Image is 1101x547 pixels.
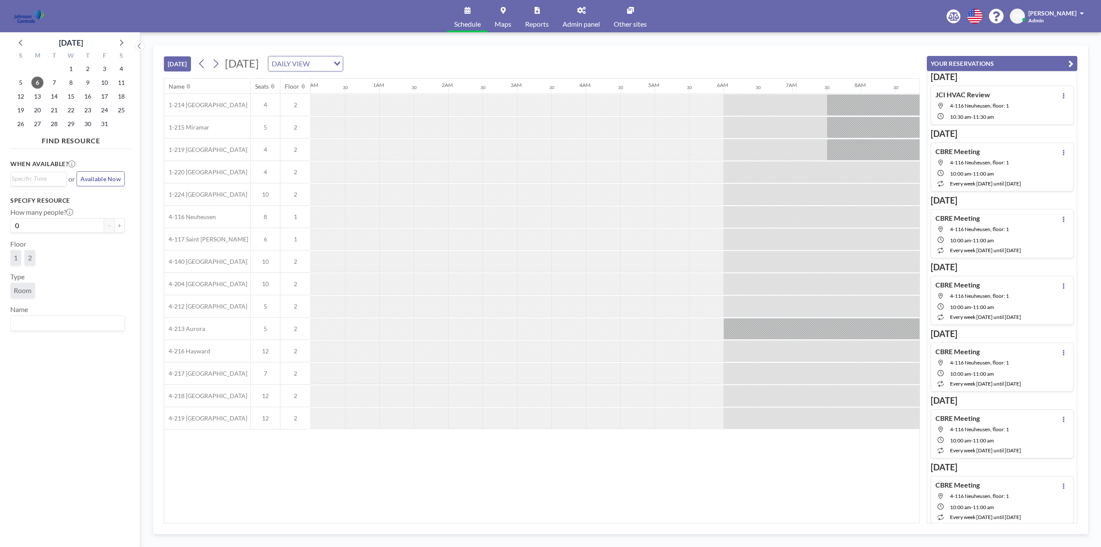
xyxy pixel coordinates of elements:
span: 2 [280,168,311,176]
span: Thursday, October 2, 2025 [82,63,94,75]
span: 7 [251,370,280,377]
h3: [DATE] [931,262,1073,272]
label: Type [10,272,25,281]
span: DAILY VIEW [270,58,311,69]
span: 4-140 [GEOGRAPHIC_DATA] [164,258,247,266]
span: Thursday, October 9, 2025 [82,77,94,89]
h3: [DATE] [931,128,1073,139]
span: 2 [280,414,311,422]
span: Friday, October 31, 2025 [98,118,111,130]
span: 10:00 AM [950,504,971,510]
span: every week [DATE] until [DATE] [950,447,1021,454]
span: Thursday, October 30, 2025 [82,118,94,130]
input: Search for option [312,58,329,69]
span: 11:00 AM [973,237,994,244]
h3: [DATE] [931,195,1073,206]
span: 11:00 AM [973,170,994,177]
span: 2 [280,191,311,198]
button: YOUR RESERVATIONS [927,56,1077,71]
label: How many people? [10,208,73,216]
span: 12 [251,414,280,422]
span: every week [DATE] until [DATE] [950,514,1021,520]
span: 1 [14,253,18,262]
h4: JCI HVAC Review [935,90,990,99]
span: 10:30 AM [950,114,971,120]
div: 7AM [786,82,797,88]
h4: FIND RESOURCE [10,133,132,145]
span: Sunday, October 19, 2025 [15,104,27,116]
span: 4-116 Neuheusen, floor: 1 [950,102,1009,109]
span: - [971,114,973,120]
span: 12 [251,347,280,355]
span: Monday, October 6, 2025 [31,77,43,89]
span: - [971,237,973,244]
span: Friday, October 17, 2025 [98,90,111,102]
h3: [DATE] [931,462,1073,473]
span: 5 [251,124,280,131]
h4: CBRE Meeting [935,147,980,156]
span: 2 [280,392,311,400]
span: Monday, October 20, 2025 [31,104,43,116]
div: 30 [480,85,486,90]
span: MB [1013,12,1022,20]
span: Tuesday, October 28, 2025 [48,118,60,130]
h4: CBRE Meeting [935,481,980,489]
span: - [971,304,973,310]
div: S [12,51,29,62]
span: 10:00 AM [950,304,971,310]
span: 1-224 [GEOGRAPHIC_DATA] [164,191,247,198]
span: 10 [251,258,280,266]
div: 6AM [717,82,728,88]
span: Tuesday, October 7, 2025 [48,77,60,89]
span: Admin panel [563,21,600,28]
div: Search for option [11,316,124,331]
span: 1 [280,235,311,243]
div: F [96,51,113,62]
span: every week [DATE] until [DATE] [950,314,1021,320]
span: - [971,170,973,177]
span: Friday, October 10, 2025 [98,77,111,89]
span: Admin [1028,17,1044,24]
span: 4-204 [GEOGRAPHIC_DATA] [164,280,247,288]
div: S [113,51,129,62]
span: 11:00 AM [973,371,994,377]
div: 30 [412,85,417,90]
span: 4-116 Neuheusen, floor: 1 [950,226,1009,232]
button: - [104,218,114,233]
div: 8AM [855,82,866,88]
span: Saturday, October 18, 2025 [115,90,127,102]
span: 2 [280,101,311,109]
span: 1 [280,213,311,221]
h4: CBRE Meeting [935,414,980,423]
span: 2 [280,325,311,333]
span: 10:00 AM [950,437,971,444]
h4: CBRE Meeting [935,347,980,356]
span: Wednesday, October 8, 2025 [65,77,77,89]
span: Maps [495,21,511,28]
button: Available Now [77,171,125,186]
span: 11:00 AM [973,304,994,310]
div: Search for option [268,56,343,71]
h4: CBRE Meeting [935,281,980,289]
span: 11:30 AM [973,114,994,120]
span: or [68,175,75,183]
span: every week [DATE] until [DATE] [950,380,1021,387]
div: T [79,51,96,62]
span: Reports [525,21,549,28]
span: every week [DATE] until [DATE] [950,180,1021,187]
span: Tuesday, October 14, 2025 [48,90,60,102]
span: Saturday, October 4, 2025 [115,63,127,75]
span: 1-220 [GEOGRAPHIC_DATA] [164,168,247,176]
button: + [114,218,125,233]
span: 4 [251,101,280,109]
span: 2 [280,347,311,355]
div: 30 [618,85,623,90]
span: 10 [251,280,280,288]
span: - [971,504,973,510]
span: - [971,437,973,444]
span: 4-218 [GEOGRAPHIC_DATA] [164,392,247,400]
span: Wednesday, October 29, 2025 [65,118,77,130]
span: 4-116 Neuheusen [164,213,216,221]
div: 30 [893,85,898,90]
div: Floor [285,83,299,90]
